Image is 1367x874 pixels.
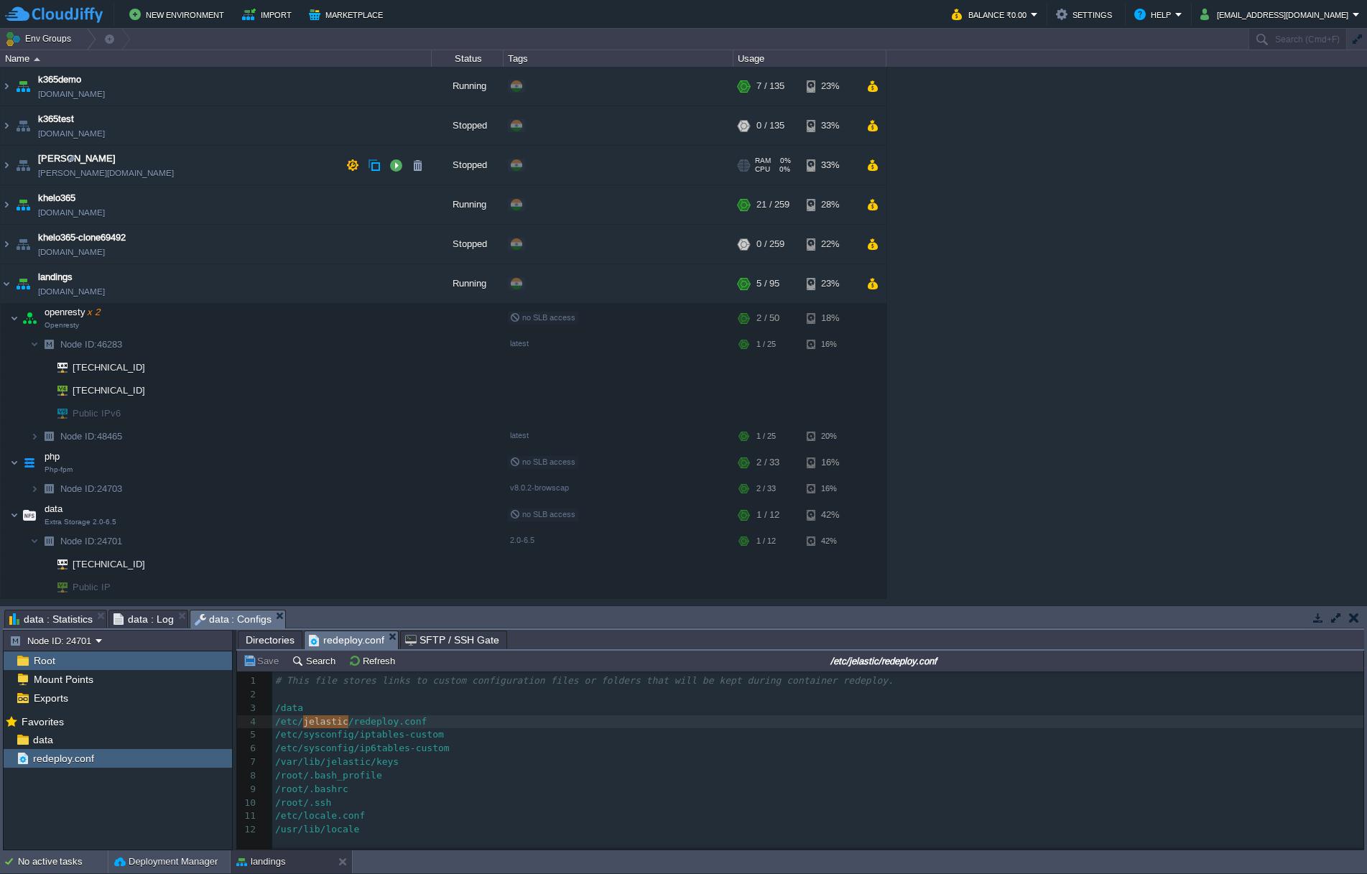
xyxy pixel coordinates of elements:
button: Refresh [348,654,399,667]
div: 22% [807,225,853,264]
img: AMDAwAAAACH5BAEAAAAALAAAAAABAAEAAAICRAEAOw== [47,379,68,401]
div: 3 [237,702,259,715]
img: AMDAwAAAACH5BAEAAAAALAAAAAABAAEAAAICRAEAOw== [19,304,40,333]
img: AMDAwAAAACH5BAEAAAAALAAAAAABAAEAAAICRAEAOw== [13,225,33,264]
button: [EMAIL_ADDRESS][DOMAIN_NAME] [1200,6,1353,23]
span: /etc/ [275,716,303,727]
div: Tags [504,50,733,67]
img: AMDAwAAAACH5BAEAAAAALAAAAAABAAEAAAICRAEAOw== [1,67,12,106]
a: k365demo [38,73,81,87]
span: landings [38,270,73,284]
img: AMDAwAAAACH5BAEAAAAALAAAAAABAAEAAAICRAEAOw== [47,553,68,575]
div: 16% [807,333,853,355]
img: AMDAwAAAACH5BAEAAAAALAAAAAABAAEAAAICRAEAOw== [10,304,19,333]
img: AMDAwAAAACH5BAEAAAAALAAAAAABAAEAAAICRAEAOw== [39,402,47,424]
img: AMDAwAAAACH5BAEAAAAALAAAAAABAAEAAAICRAEAOw== [39,333,59,355]
div: 2 / 33 [756,478,776,500]
div: 42% [807,501,853,529]
span: 46283 [59,338,124,350]
span: jelastic [303,716,348,727]
div: 10 [237,796,259,810]
a: Node ID:48465 [59,430,124,442]
button: Balance ₹0.00 [952,6,1031,23]
div: 8 [237,769,259,783]
span: /usr/lib/locale [275,824,359,835]
span: Extra Storage 2.0-6.5 [45,518,116,526]
img: AMDAwAAAACH5BAEAAAAALAAAAAABAAEAAAICRAEAOw== [39,379,47,401]
span: Node ID: [60,536,97,547]
a: Favorites [19,716,66,727]
div: 1 / 25 [756,425,776,447]
img: AMDAwAAAACH5BAEAAAAALAAAAAABAAEAAAICRAEAOw== [47,356,68,378]
span: php [43,450,62,462]
a: dataExtra Storage 2.0-6.5 [43,503,65,514]
a: khelo365 [38,191,75,205]
div: 23% [807,264,853,303]
img: AMDAwAAAACH5BAEAAAAALAAAAAABAAEAAAICRAEAOw== [1,264,12,303]
span: Favorites [19,715,66,728]
img: AMDAwAAAACH5BAEAAAAALAAAAAABAAEAAAICRAEAOw== [19,501,40,529]
span: Public IP [71,576,113,598]
a: Node ID:24703 [59,483,124,495]
div: 0 / 135 [756,106,784,145]
a: Root [31,654,57,667]
span: latest [510,339,529,348]
span: Node ID: [60,431,97,442]
div: 0 / 259 [756,225,784,264]
span: 0% [776,165,790,174]
div: 1 / 25 [756,333,776,355]
div: 2 / 33 [756,448,779,477]
div: Stopped [432,106,504,145]
a: Mount Points [31,673,96,686]
a: [PERSON_NAME] [38,152,116,166]
a: k365test [38,112,74,126]
img: AMDAwAAAACH5BAEAAAAALAAAAAABAAEAAAICRAEAOw== [47,402,68,424]
div: Running [432,185,504,224]
span: 2.0-6.5 [510,536,534,544]
a: [TECHNICAL_ID] [71,362,147,373]
span: 0% [777,157,791,165]
div: 33% [807,146,853,185]
img: AMDAwAAAACH5BAEAAAAALAAAAAABAAEAAAICRAEAOw== [1,185,12,224]
div: Name [1,50,431,67]
a: data [30,733,55,746]
span: /data [275,702,303,713]
a: [DOMAIN_NAME] [38,87,105,101]
span: no SLB access [510,313,575,322]
img: AMDAwAAAACH5BAEAAAAALAAAAAABAAEAAAICRAEAOw== [19,448,40,477]
img: AMDAwAAAACH5BAEAAAAALAAAAAABAAEAAAICRAEAOw== [30,425,39,447]
div: No active tasks [18,850,108,873]
img: AMDAwAAAACH5BAEAAAAALAAAAAABAAEAAAICRAEAOw== [13,146,33,185]
span: redeploy.conf [309,631,384,649]
img: AMDAwAAAACH5BAEAAAAALAAAAAABAAEAAAICRAEAOw== [47,576,68,598]
span: 24701 [59,535,124,547]
img: AMDAwAAAACH5BAEAAAAALAAAAAABAAEAAAICRAEAOw== [13,264,33,303]
img: AMDAwAAAACH5BAEAAAAALAAAAAABAAEAAAICRAEAOw== [39,478,59,500]
img: AMDAwAAAACH5BAEAAAAALAAAAAABAAEAAAICRAEAOw== [1,106,12,145]
div: Stopped [432,225,504,264]
div: 7 [237,756,259,769]
div: 2 / 50 [756,304,779,333]
button: Import [242,6,296,23]
span: khelo365-clone69492 [38,231,126,245]
span: CPU [755,165,770,174]
div: 28% [807,185,853,224]
div: Stopped [432,146,504,185]
a: Node ID:46283 [59,338,124,350]
div: 4 [237,715,259,729]
span: Exports [31,692,70,705]
div: 16% [807,448,853,477]
img: AMDAwAAAACH5BAEAAAAALAAAAAABAAEAAAICRAEAOw== [39,425,59,447]
span: /root/.ssh [275,797,331,808]
span: Directories [246,631,295,648]
a: [PERSON_NAME][DOMAIN_NAME] [38,166,174,180]
span: 48465 [59,430,124,442]
span: /redeploy.conf [348,716,427,727]
span: latest [510,431,529,440]
a: Public IPv6 [71,408,123,419]
span: [TECHNICAL_ID] [71,356,147,378]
